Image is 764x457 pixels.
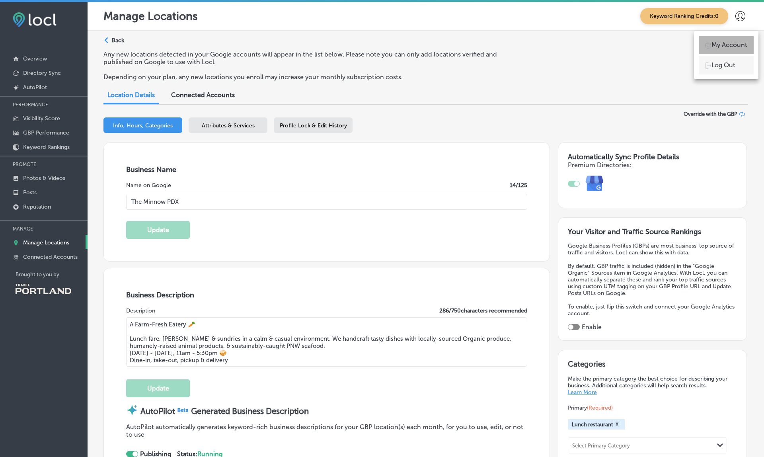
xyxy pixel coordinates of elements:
img: Travel Portland [16,284,71,294]
p: Visibility Score [23,115,60,122]
p: GBP Performance [23,129,69,136]
p: Photos & Videos [23,175,65,182]
p: Manage Locations [23,239,69,246]
p: AutoPilot [23,84,47,91]
p: Directory Sync [23,70,61,76]
p: Brought to you by [16,271,88,277]
p: Keyword Rankings [23,144,70,150]
a: My Account [699,36,754,54]
img: fda3e92497d09a02dc62c9cd864e3231.png [13,12,57,27]
p: Overview [23,55,47,62]
p: Posts [23,189,37,196]
a: Log Out [699,56,754,74]
p: Connected Accounts [23,254,78,260]
p: Log Out [711,61,735,70]
p: Reputation [23,203,51,210]
p: My Account [711,40,747,50]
